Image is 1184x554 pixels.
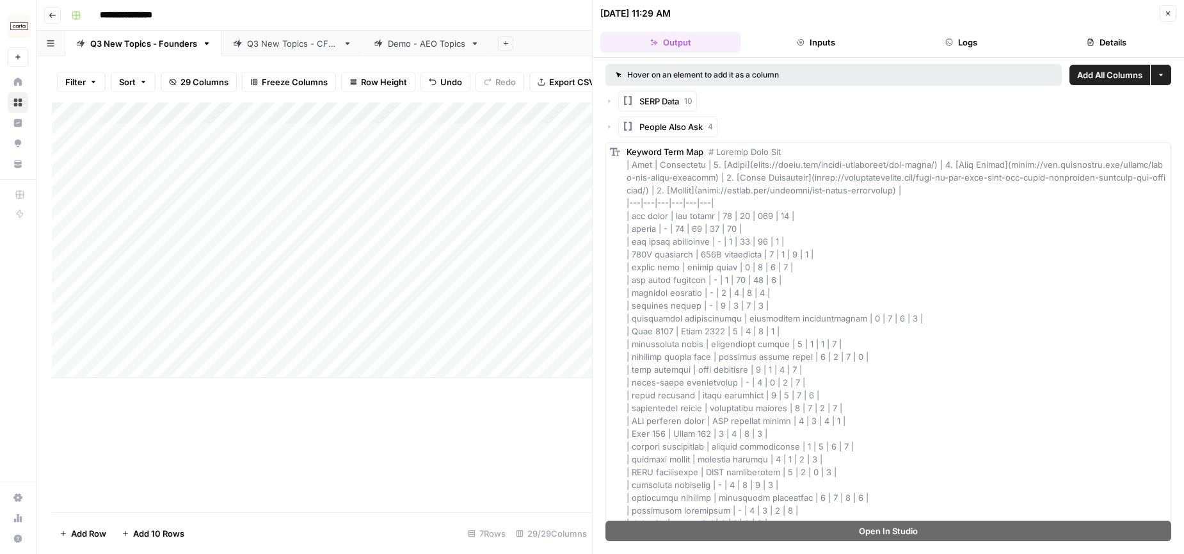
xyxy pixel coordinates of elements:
[65,76,86,88] span: Filter
[8,72,28,92] a: Home
[262,76,328,88] span: Freeze Columns
[708,121,713,133] span: 4
[440,76,462,88] span: Undo
[90,37,197,50] div: Q3 New Topics - Founders
[161,72,237,92] button: 29 Columns
[8,15,31,38] img: Carta Logo
[891,32,1031,53] button: Logs
[8,133,28,154] a: Opportunities
[119,76,136,88] span: Sort
[8,487,28,508] a: Settings
[639,120,703,133] span: People Also Ask
[1036,32,1176,53] button: Details
[65,31,222,56] a: Q3 New Topics - Founders
[247,37,338,50] div: Q3 New Topics - CFOs
[8,528,28,549] button: Help + Support
[8,154,28,174] a: Your Data
[133,527,184,540] span: Add 10 Rows
[420,72,470,92] button: Undo
[476,72,524,92] button: Redo
[242,72,336,92] button: Freeze Columns
[605,521,1171,541] button: Open In Studio
[495,76,516,88] span: Redo
[8,10,28,42] button: Workspace: Carta
[600,7,671,20] div: [DATE] 11:29 AM
[57,72,106,92] button: Filter
[618,117,717,137] button: People Also Ask4
[8,92,28,113] a: Browse
[529,72,603,92] button: Export CSV
[618,91,697,111] button: SERP Data10
[111,72,156,92] button: Sort
[363,31,490,56] a: Demo - AEO Topics
[180,76,228,88] span: 29 Columns
[8,113,28,133] a: Insights
[71,527,106,540] span: Add Row
[511,523,592,544] div: 29/29 Columns
[388,37,465,50] div: Demo - AEO Topics
[616,69,915,81] div: Hover on an element to add it as a column
[639,95,679,108] span: SERP Data
[549,76,595,88] span: Export CSV
[341,72,415,92] button: Row Height
[463,523,511,544] div: 7 Rows
[1069,65,1150,85] button: Add All Columns
[8,508,28,528] a: Usage
[361,76,407,88] span: Row Height
[114,523,192,544] button: Add 10 Rows
[222,31,363,56] a: Q3 New Topics - CFOs
[627,147,703,157] span: Keyword Term Map
[52,523,114,544] button: Add Row
[600,32,740,53] button: Output
[746,32,886,53] button: Inputs
[859,525,918,537] span: Open In Studio
[1077,69,1142,81] span: Add All Columns
[684,95,692,107] span: 10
